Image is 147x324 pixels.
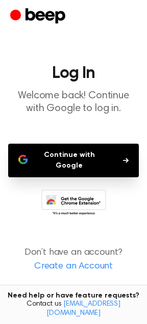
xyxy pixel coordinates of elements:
a: Create an Account [10,260,137,274]
a: [EMAIL_ADDRESS][DOMAIN_NAME] [46,301,120,317]
button: Continue with Google [8,144,139,177]
a: Beep [10,7,68,26]
p: Don’t have an account? [8,246,139,274]
span: Contact us [6,300,141,318]
p: Welcome back! Continue with Google to log in. [8,90,139,115]
h1: Log In [8,65,139,82]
